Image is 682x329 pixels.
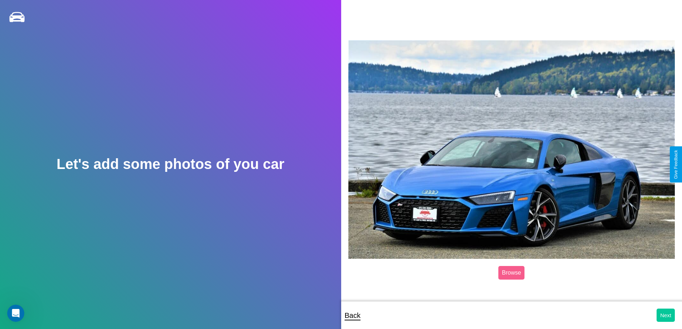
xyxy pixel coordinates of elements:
p: Back [345,309,361,322]
div: Give Feedback [673,150,678,179]
h2: Let's add some photos of you car [57,156,284,172]
img: posted [348,40,675,259]
iframe: Intercom live chat [7,305,24,322]
label: Browse [498,266,524,280]
button: Next [657,309,675,322]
